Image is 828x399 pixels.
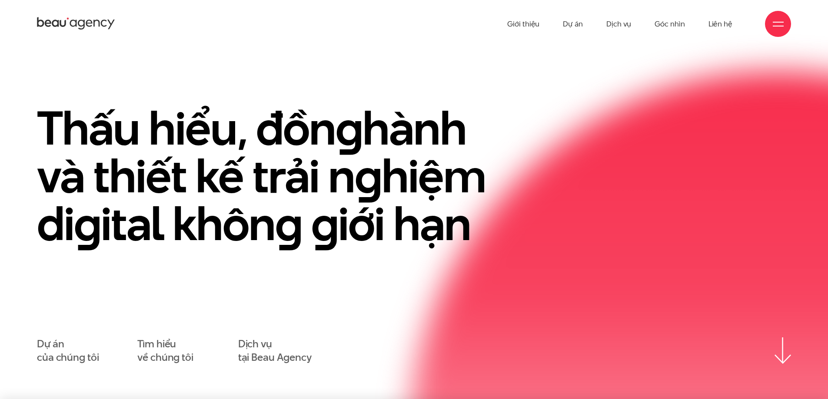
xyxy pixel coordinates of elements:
[336,96,362,161] en: g
[137,337,193,364] a: Tìm hiểuvề chúng tôi
[74,191,101,256] en: g
[275,191,302,256] en: g
[238,337,312,364] a: Dịch vụtại Beau Agency
[355,143,382,208] en: g
[37,337,99,364] a: Dự áncủa chúng tôi
[37,104,515,247] h1: Thấu hiểu, đồn hành và thiết kế trải n hiệm di ital khôn iới hạn
[311,191,338,256] en: g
